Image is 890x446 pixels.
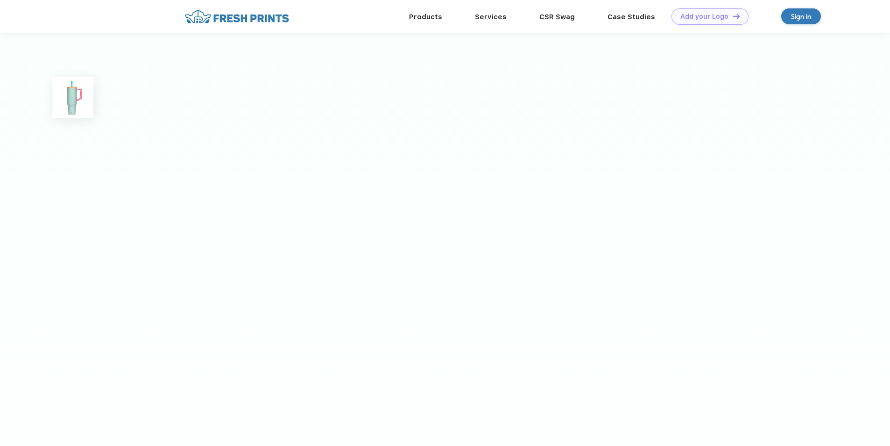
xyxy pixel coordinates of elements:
[680,13,728,21] div: Add your Logo
[409,13,442,21] a: Products
[791,11,811,22] div: Sign in
[52,77,93,118] img: func=resize&h=100
[733,14,740,19] img: DT
[182,8,292,25] img: fo%20logo%202.webp
[781,8,821,24] a: Sign in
